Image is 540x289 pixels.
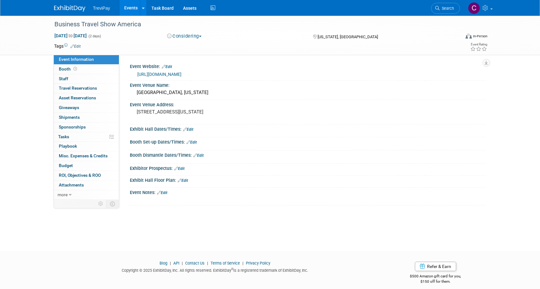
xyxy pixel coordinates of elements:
[106,200,119,208] td: Toggle Event Tabs
[174,166,185,171] a: Edit
[70,44,81,49] a: Edit
[178,178,188,183] a: Edit
[130,137,486,145] div: Booth Set-up Dates/Times:
[130,62,486,70] div: Event Website:
[59,153,108,158] span: Misc. Expenses & Credits
[54,132,119,142] a: Tasks
[52,19,451,30] div: Business Travel Show America
[165,33,204,39] button: Considering
[68,33,74,38] span: to
[59,182,84,187] span: Attachments
[385,279,486,284] div: $150 off for them.
[72,66,78,71] span: Booth not reserved yet
[59,173,101,178] span: ROI, Objectives & ROO
[54,266,376,273] div: Copyright © 2025 ExhibitDay, Inc. All rights reserved. ExhibitDay is a registered trademark of Ex...
[168,261,172,265] span: |
[59,105,79,110] span: Giveaways
[157,191,167,195] a: Edit
[54,5,85,12] img: ExhibitDay
[440,6,454,11] span: Search
[206,261,210,265] span: |
[180,261,184,265] span: |
[59,115,80,120] span: Shipments
[54,65,119,74] a: Booth
[54,103,119,113] a: Giveaways
[59,66,78,71] span: Booth
[466,34,472,39] img: Format-Inperson.png
[193,153,204,158] a: Edit
[211,261,240,265] a: Terms of Service
[54,74,119,84] a: Staff
[183,127,193,132] a: Edit
[160,261,167,265] a: Blog
[54,171,119,180] a: ROI, Objectives & ROO
[231,267,233,271] sup: ®
[468,2,480,14] img: Celia Ahrens
[95,200,106,208] td: Personalize Event Tab Strip
[130,188,486,196] div: Event Notes:
[130,176,486,184] div: Exhibit Hall Floor Plan:
[431,3,460,14] a: Search
[470,43,487,46] div: Event Rating
[137,72,181,77] a: [URL][DOMAIN_NAME]
[58,134,69,139] span: Tasks
[173,261,179,265] a: API
[135,88,481,97] div: [GEOGRAPHIC_DATA], [US_STATE]
[54,43,81,49] td: Tags
[241,261,245,265] span: |
[54,181,119,190] a: Attachments
[415,262,456,271] a: Refer & Earn
[130,164,486,172] div: Exhibitor Prospectus:
[58,192,68,197] span: more
[162,65,172,69] a: Edit
[54,93,119,103] a: Asset Reservations
[246,261,270,265] a: Privacy Policy
[59,124,86,129] span: Sponsorships
[59,76,68,81] span: Staff
[130,81,486,88] div: Event Venue Name:
[88,34,101,38] span: (2 days)
[423,33,487,42] div: Event Format
[385,270,486,284] div: $500 Amazon gift card for you,
[130,100,486,108] div: Event Venue Address:
[93,6,110,11] span: TreviPay
[54,123,119,132] a: Sponsorships
[137,109,271,115] pre: [STREET_ADDRESS][US_STATE]
[54,161,119,171] a: Budget
[185,261,205,265] a: Contact Us
[54,142,119,151] a: Playbook
[473,34,487,39] div: In-Person
[54,33,87,39] span: [DATE] [DATE]
[54,55,119,64] a: Event Information
[318,34,378,39] span: [US_STATE], [GEOGRAPHIC_DATA]
[59,144,77,149] span: Playbook
[186,140,197,144] a: Edit
[59,95,96,100] span: Asset Reservations
[59,57,94,62] span: Event Information
[59,86,97,91] span: Travel Reservations
[54,151,119,161] a: Misc. Expenses & Credits
[130,150,486,159] div: Booth Dismantle Dates/Times:
[54,190,119,200] a: more
[130,124,486,133] div: Exhibit Hall Dates/Times:
[59,163,73,168] span: Budget
[54,84,119,93] a: Travel Reservations
[54,113,119,122] a: Shipments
